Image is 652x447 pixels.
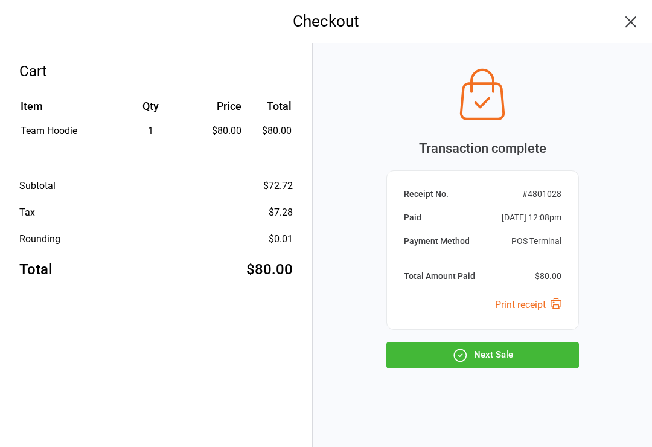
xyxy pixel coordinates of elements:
div: POS Terminal [511,235,561,248]
div: Tax [19,205,35,220]
div: $80.00 [535,270,561,283]
div: $80.00 [194,124,241,138]
div: $0.01 [269,232,293,246]
div: [DATE] 12:08pm [502,211,561,224]
div: 1 [109,124,193,138]
button: Next Sale [386,342,579,368]
div: $72.72 [263,179,293,193]
div: Total [19,259,52,280]
span: Team Hoodie [21,125,77,137]
div: # 4801028 [522,188,561,201]
div: Cart [19,60,293,82]
div: $80.00 [246,259,293,280]
div: Price [194,98,241,114]
th: Total [246,98,292,123]
div: Paid [404,211,421,224]
th: Qty [109,98,193,123]
div: Subtotal [19,179,56,193]
div: Total Amount Paid [404,270,475,283]
div: Rounding [19,232,60,246]
div: Receipt No. [404,188,449,201]
td: $80.00 [246,124,292,138]
a: Print receipt [495,299,561,310]
div: Transaction complete [386,138,579,158]
th: Item [21,98,108,123]
div: Payment Method [404,235,470,248]
div: $7.28 [269,205,293,220]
